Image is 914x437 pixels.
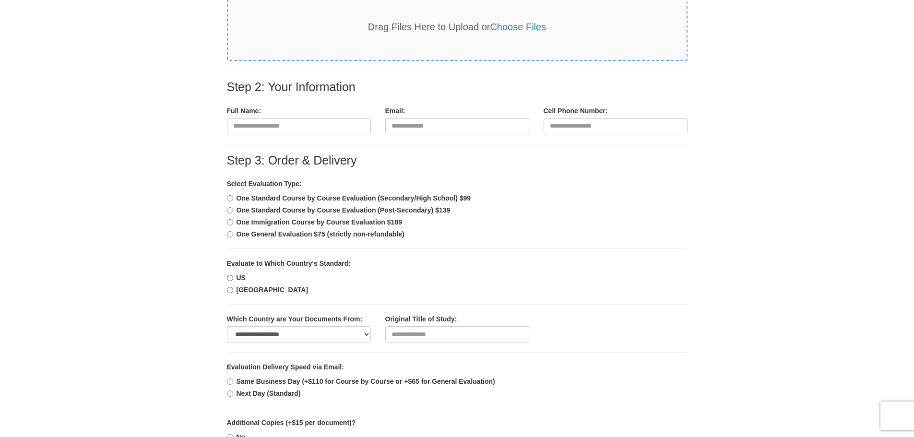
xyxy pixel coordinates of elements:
[237,390,301,397] b: Next Day (Standard)
[237,218,402,226] b: One Immigration Course by Course Evaluation $189
[237,206,451,214] b: One Standard Course by Course Evaluation (Post-Secondary) $139
[227,180,302,188] b: Select Evaluation Type:
[227,363,344,371] b: Evaluation Delivery Speed via Email:
[385,314,457,324] label: Original Title of Study:
[237,378,495,385] b: Same Business Day (+$110 for Course by Course or +$65 for General Evaluation)
[227,207,233,213] input: One Standard Course by Course Evaluation (Post-Secondary) $139
[227,390,233,397] input: Next Day (Standard)
[227,106,261,116] label: Full Name:
[227,275,233,281] input: US
[227,314,363,324] label: Which Country are Your Documents From:
[227,81,356,94] label: Step 2: Your Information
[227,287,233,293] input: [GEOGRAPHIC_DATA]
[368,22,546,32] span: Drag Files Here to Upload or
[544,106,608,116] label: Cell Phone Number:
[237,194,471,202] b: One Standard Course by Course Evaluation (Secondary/High School) $99
[227,154,357,167] label: Step 3: Order & Delivery
[726,94,914,437] iframe: LiveChat chat widget
[237,286,309,294] b: [GEOGRAPHIC_DATA]
[237,230,404,238] b: One General Evaluation $75 (strictly non-refundable)
[227,378,233,385] input: Same Business Day (+$110 for Course by Course or +$65 for General Evaluation)
[227,260,351,267] b: Evaluate to Which Country's Standard:
[490,22,546,32] a: Choose Files
[227,219,233,225] input: One Immigration Course by Course Evaluation $189
[227,231,233,237] input: One General Evaluation $75 (strictly non-refundable)
[227,419,356,426] b: Additional Copies (+$15 per document)?
[227,195,233,201] input: One Standard Course by Course Evaluation (Secondary/High School) $99
[385,106,405,116] label: Email:
[237,274,246,282] b: US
